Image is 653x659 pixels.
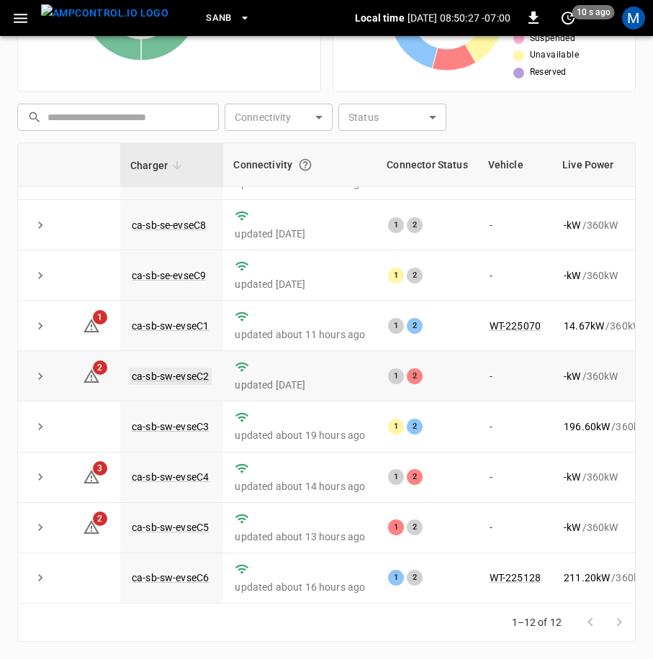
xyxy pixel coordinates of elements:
[557,6,580,29] button: set refresh interval
[388,519,404,535] div: 1
[388,419,404,435] div: 1
[564,268,580,283] p: - kW
[132,320,209,332] a: ca-sb-sw-evseC1
[30,365,51,387] button: expand row
[129,368,212,385] a: ca-sb-sw-evseC2
[478,503,552,553] td: -
[235,378,365,392] p: updated [DATE]
[564,319,604,333] p: 14.67 kW
[200,4,256,32] button: SanB
[132,572,209,583] a: ca-sb-sw-evseC6
[93,310,107,324] span: 1
[292,152,318,178] button: Connection between the charger and our software.
[388,268,404,283] div: 1
[407,570,423,586] div: 2
[407,217,423,233] div: 2
[235,227,365,241] p: updated [DATE]
[355,11,405,25] p: Local time
[41,4,168,22] img: ampcontrol.io logo
[564,369,580,383] p: - kW
[564,268,647,283] div: / 360 kW
[83,370,100,381] a: 2
[235,428,365,442] p: updated about 19 hours ago
[564,571,610,585] p: 211.20 kW
[132,421,209,432] a: ca-sb-sw-evseC3
[30,466,51,488] button: expand row
[30,567,51,588] button: expand row
[132,522,209,533] a: ca-sb-sw-evseC5
[377,143,477,187] th: Connector Status
[407,368,423,384] div: 2
[235,580,365,594] p: updated about 16 hours ago
[30,315,51,337] button: expand row
[564,369,647,383] div: / 360 kW
[407,318,423,334] div: 2
[132,270,206,281] a: ca-sb-se-evseC9
[478,143,552,187] th: Vehicle
[235,530,365,544] p: updated about 13 hours ago
[490,320,541,332] a: WT-225070
[93,512,107,526] span: 2
[478,351,552,401] td: -
[233,152,366,178] div: Connectivity
[130,157,186,174] span: Charger
[564,319,647,333] div: / 360 kW
[83,319,100,331] a: 1
[490,572,541,583] a: WT-225128
[132,471,209,483] a: ca-sb-sw-evseC4
[530,48,579,63] span: Unavailable
[564,520,580,535] p: - kW
[564,470,647,484] div: / 360 kW
[30,214,51,236] button: expand row
[388,217,404,233] div: 1
[30,416,51,437] button: expand row
[407,11,510,25] p: [DATE] 08:50:27 -07:00
[564,520,647,535] div: / 360 kW
[235,479,365,494] p: updated about 14 hours ago
[407,419,423,435] div: 2
[93,461,107,476] span: 3
[83,521,100,532] a: 2
[622,6,645,29] div: profile-icon
[564,470,580,484] p: - kW
[93,360,107,375] span: 2
[572,5,615,19] span: 10 s ago
[564,571,647,585] div: / 360 kW
[30,265,51,286] button: expand row
[235,277,365,291] p: updated [DATE]
[407,519,423,535] div: 2
[388,368,404,384] div: 1
[564,218,647,232] div: / 360 kW
[407,469,423,485] div: 2
[478,200,552,250] td: -
[235,327,365,342] p: updated about 11 hours ago
[478,250,552,301] td: -
[30,517,51,538] button: expand row
[388,318,404,334] div: 1
[564,419,610,434] p: 196.60 kW
[83,471,100,482] a: 3
[512,615,562,630] p: 1–12 of 12
[564,419,647,434] div: / 360 kW
[388,469,404,485] div: 1
[388,570,404,586] div: 1
[478,401,552,452] td: -
[564,218,580,232] p: - kW
[530,32,576,46] span: Suspended
[478,453,552,503] td: -
[206,10,232,27] span: SanB
[132,219,206,231] a: ca-sb-se-evseC8
[407,268,423,283] div: 2
[530,65,567,80] span: Reserved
